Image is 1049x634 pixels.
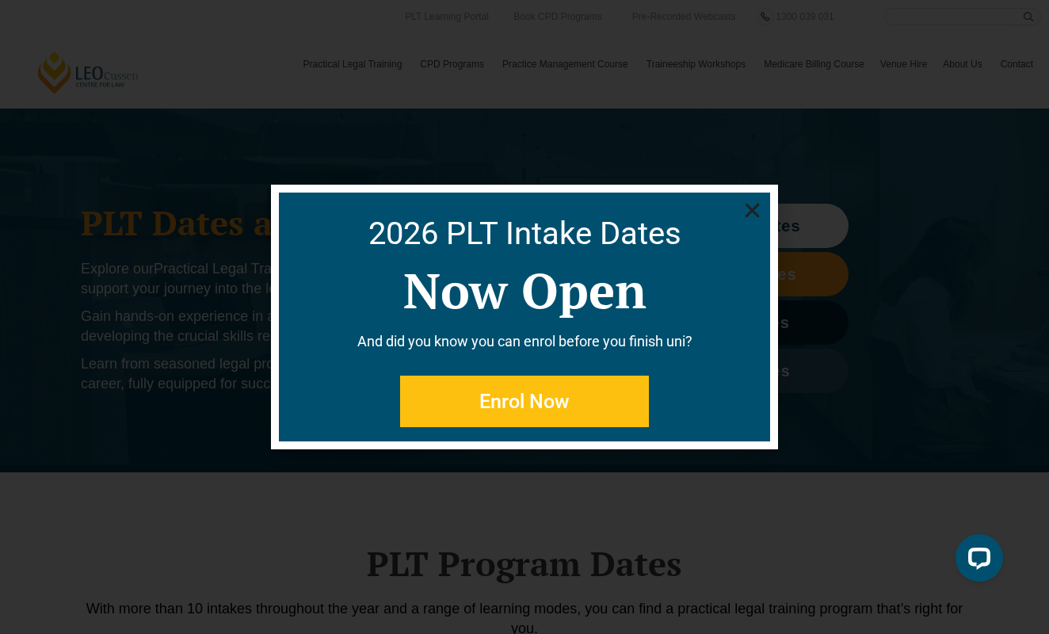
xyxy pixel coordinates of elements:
[943,528,1009,594] iframe: LiveChat chat widget
[287,330,762,352] p: And did you know you can enrol before you finish uni?
[368,215,681,252] a: 2026 PLT Intake Dates
[403,258,647,323] a: Now Open
[742,201,762,220] a: Close
[479,391,570,411] span: Enrol Now
[400,376,649,427] a: Enrol Now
